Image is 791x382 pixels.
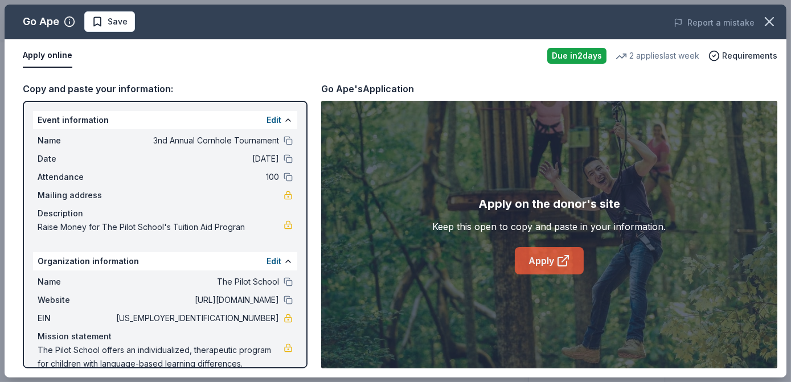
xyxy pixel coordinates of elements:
div: Event information [33,111,297,129]
span: The Pilot School offers an individualized, therapeutic program for children with language-based l... [38,343,284,371]
button: Edit [267,254,281,268]
span: Website [38,293,114,307]
div: 2 applies last week [616,49,699,63]
div: Description [38,207,293,220]
div: Organization information [33,252,297,270]
span: EIN [38,311,114,325]
span: [US_EMPLOYER_IDENTIFICATION_NUMBER] [114,311,279,325]
span: Mailing address [38,188,114,202]
button: Requirements [708,49,777,63]
span: Requirements [722,49,777,63]
span: Date [38,152,114,166]
span: The Pilot School [114,275,279,289]
span: 100 [114,170,279,184]
div: Copy and paste your information: [23,81,308,96]
span: [DATE] [114,152,279,166]
div: Apply on the donor's site [478,195,620,213]
a: Apply [515,247,584,274]
span: [URL][DOMAIN_NAME] [114,293,279,307]
span: Name [38,275,114,289]
span: 3nd Annual Cornhole Tournament [114,134,279,147]
button: Report a mistake [674,16,755,30]
button: Edit [267,113,281,127]
div: Go Ape's Application [321,81,414,96]
span: Raise Money for The Pilot School's Tuition Aid Progran [38,220,284,234]
div: Mission statement [38,330,293,343]
button: Save [84,11,135,32]
span: Attendance [38,170,114,184]
div: Go Ape [23,13,59,31]
div: Keep this open to copy and paste in your information. [433,220,666,233]
span: Save [108,15,128,28]
button: Apply online [23,44,72,68]
span: Name [38,134,114,147]
div: Due in 2 days [547,48,606,64]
